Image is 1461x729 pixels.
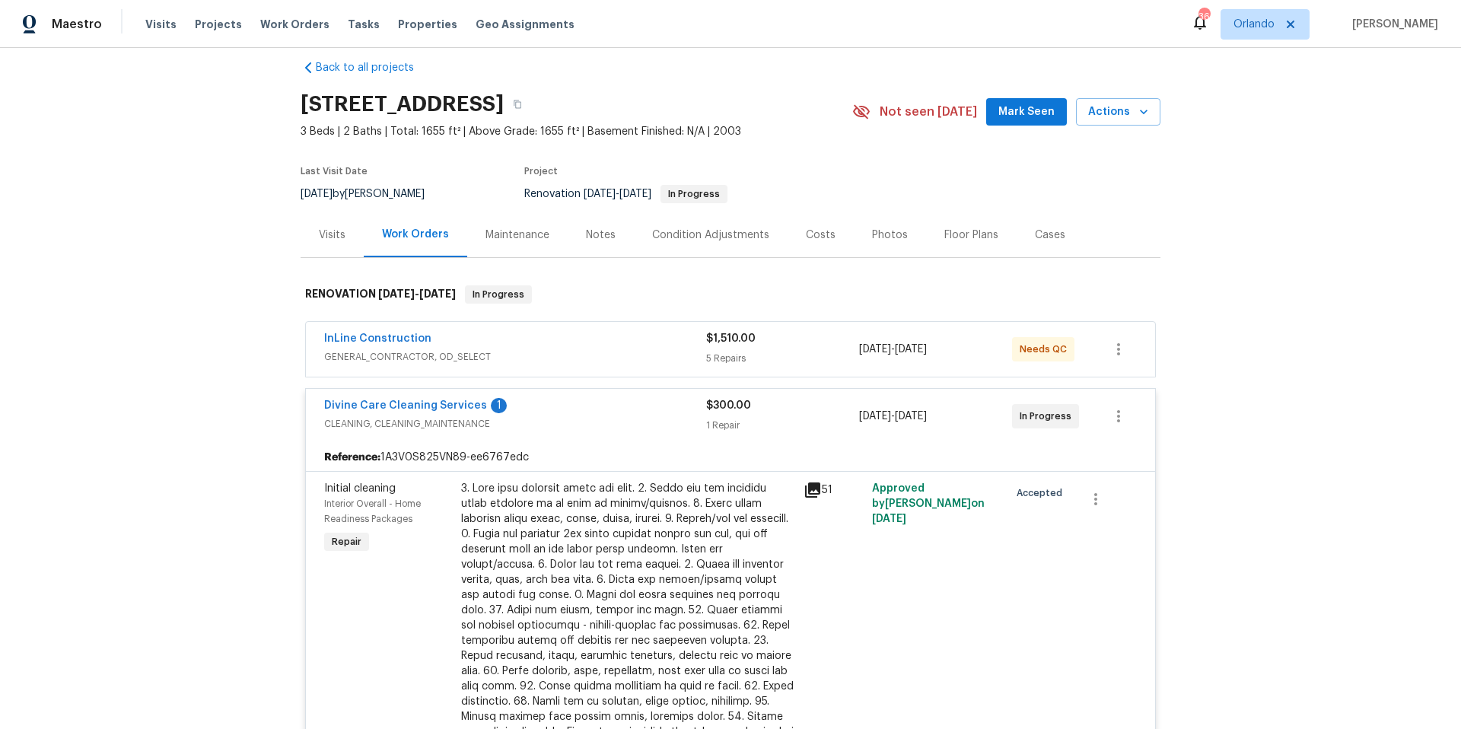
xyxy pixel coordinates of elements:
[1035,228,1065,243] div: Cases
[305,285,456,304] h6: RENOVATION
[301,185,443,203] div: by [PERSON_NAME]
[524,167,558,176] span: Project
[260,17,329,32] span: Work Orders
[504,91,531,118] button: Copy Address
[895,411,927,422] span: [DATE]
[324,416,706,431] span: CLEANING, CLEANING_MAINTENANCE
[1198,9,1209,24] div: 36
[706,351,859,366] div: 5 Repairs
[1017,485,1068,501] span: Accepted
[301,124,852,139] span: 3 Beds | 2 Baths | Total: 1655 ft² | Above Grade: 1655 ft² | Basement Finished: N/A | 2003
[324,333,431,344] a: InLine Construction
[806,228,836,243] div: Costs
[419,288,456,299] span: [DATE]
[326,534,368,549] span: Repair
[859,409,927,424] span: -
[398,17,457,32] span: Properties
[324,483,396,494] span: Initial cleaning
[706,400,751,411] span: $300.00
[319,228,345,243] div: Visits
[998,103,1055,122] span: Mark Seen
[1076,98,1160,126] button: Actions
[584,189,616,199] span: [DATE]
[1233,17,1275,32] span: Orlando
[872,483,985,524] span: Approved by [PERSON_NAME] on
[706,418,859,433] div: 1 Repair
[52,17,102,32] span: Maestro
[1346,17,1438,32] span: [PERSON_NAME]
[324,499,421,524] span: Interior Overall - Home Readiness Packages
[382,227,449,242] div: Work Orders
[944,228,998,243] div: Floor Plans
[145,17,177,32] span: Visits
[301,97,504,112] h2: [STREET_ADDRESS]
[378,288,415,299] span: [DATE]
[466,287,530,302] span: In Progress
[619,189,651,199] span: [DATE]
[652,228,769,243] div: Condition Adjustments
[378,288,456,299] span: -
[195,17,242,32] span: Projects
[301,270,1160,319] div: RENOVATION [DATE]-[DATE]In Progress
[586,228,616,243] div: Notes
[348,19,380,30] span: Tasks
[306,444,1155,471] div: 1A3V0S825VN89-ee6767edc
[804,481,863,499] div: 51
[584,189,651,199] span: -
[324,450,380,465] b: Reference:
[324,349,706,364] span: GENERAL_CONTRACTOR, OD_SELECT
[662,189,726,199] span: In Progress
[301,167,368,176] span: Last Visit Date
[301,189,333,199] span: [DATE]
[880,104,977,119] span: Not seen [DATE]
[859,342,927,357] span: -
[1020,342,1073,357] span: Needs QC
[872,514,906,524] span: [DATE]
[476,17,575,32] span: Geo Assignments
[491,398,507,413] div: 1
[872,228,908,243] div: Photos
[859,411,891,422] span: [DATE]
[986,98,1067,126] button: Mark Seen
[524,189,727,199] span: Renovation
[1020,409,1077,424] span: In Progress
[324,400,487,411] a: Divine Care Cleaning Services
[1088,103,1148,122] span: Actions
[859,344,891,355] span: [DATE]
[895,344,927,355] span: [DATE]
[301,60,447,75] a: Back to all projects
[485,228,549,243] div: Maintenance
[706,333,756,344] span: $1,510.00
